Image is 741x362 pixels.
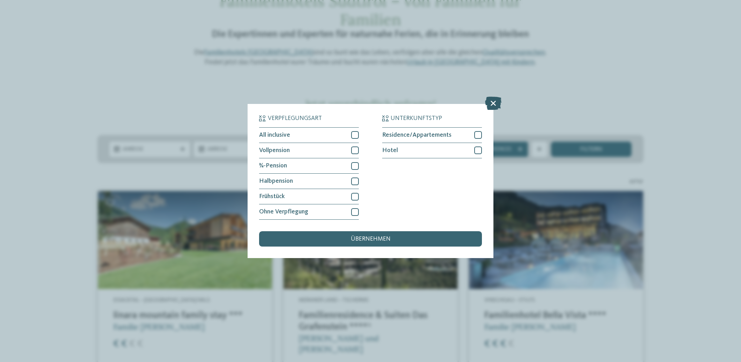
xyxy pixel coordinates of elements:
span: übernehmen [351,236,391,242]
span: Hotel [382,148,398,154]
span: ¾-Pension [259,163,287,169]
span: Frühstück [259,194,285,200]
span: Residence/Appartements [382,132,452,138]
span: Halbpension [259,178,293,184]
span: Ohne Verpflegung [259,209,308,215]
span: Verpflegungsart [268,115,322,122]
span: Vollpension [259,148,290,154]
span: Unterkunftstyp [391,115,442,122]
span: All inclusive [259,132,290,138]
